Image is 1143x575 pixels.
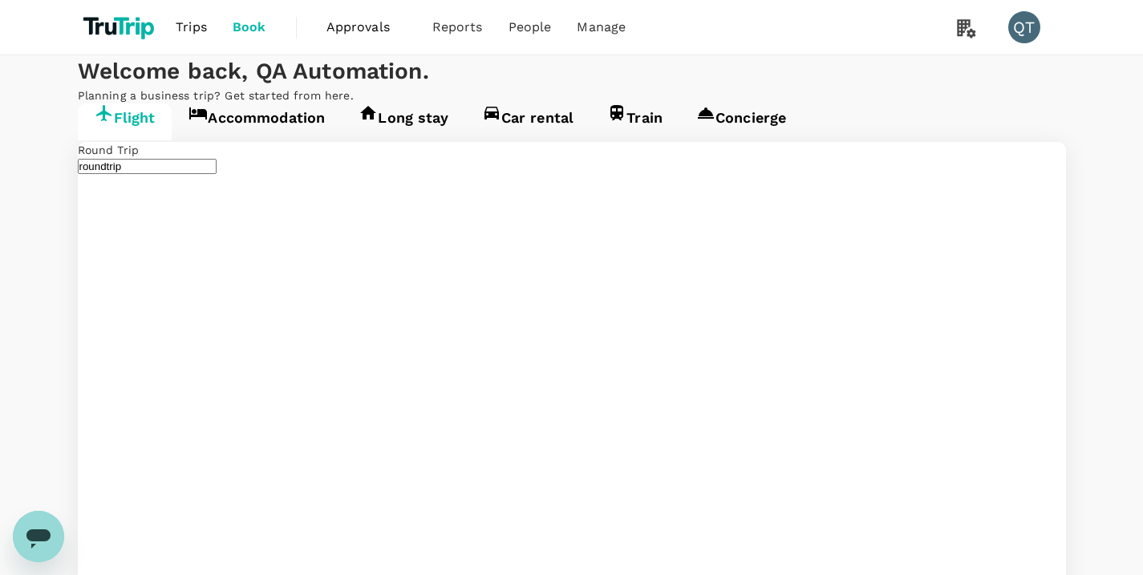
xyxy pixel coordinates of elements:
iframe: Button to launch messaging window [13,511,64,562]
div: Welcome back , QA Automation . [78,55,1066,87]
span: Book [233,18,266,37]
span: People [509,18,552,37]
a: Accommodation [172,103,342,140]
span: Manage [577,18,626,37]
a: Train [590,103,679,140]
span: Approvals [326,18,407,37]
a: Long stay [342,103,464,140]
p: Planning a business trip? Get started from here. [78,87,1066,103]
span: Reports [432,18,483,37]
div: QT [1008,11,1040,43]
a: Concierge [679,103,803,140]
div: Round Trip [78,142,1066,158]
a: Car rental [465,103,591,140]
span: Trips [176,18,207,37]
a: Flight [78,103,172,140]
img: TruTrip logo [78,10,164,45]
